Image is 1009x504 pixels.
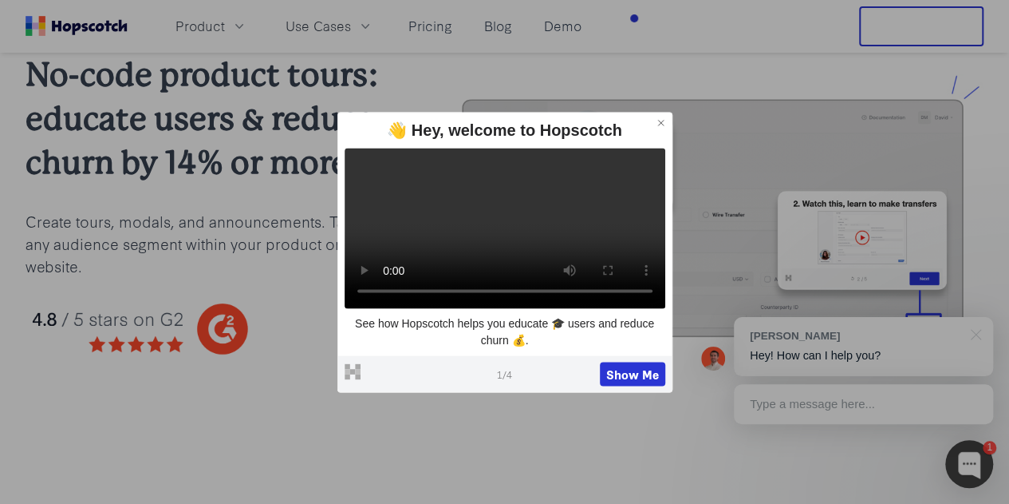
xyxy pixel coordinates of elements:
[286,16,351,36] span: Use Cases
[26,210,395,277] p: Create tours, modals, and announcements. Target any audience segment within your product or website.
[345,119,665,141] div: 👋 Hey, welcome to Hopscotch
[175,16,225,36] span: Product
[734,384,993,424] div: Type a message here...
[859,6,983,46] button: Free Trial
[26,296,395,363] img: hopscotch g2
[446,74,983,361] img: hopscotch product tours for saas businesses
[600,362,665,386] button: Show Me
[402,13,459,39] a: Pricing
[750,347,977,364] p: Hey! How can I help you?
[983,441,996,454] div: 1
[166,13,257,39] button: Product
[538,13,588,39] a: Demo
[26,53,395,185] h2: No-code product tours: educate users & reduce churn by 14% or more
[750,328,961,343] div: [PERSON_NAME]
[26,16,128,36] a: Home
[276,13,383,39] button: Use Cases
[478,13,518,39] a: Blog
[497,367,512,381] span: 1 / 4
[345,315,665,349] p: See how Hopscotch helps you educate 🎓 users and reduce churn 💰.
[701,347,725,371] img: Mark Spera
